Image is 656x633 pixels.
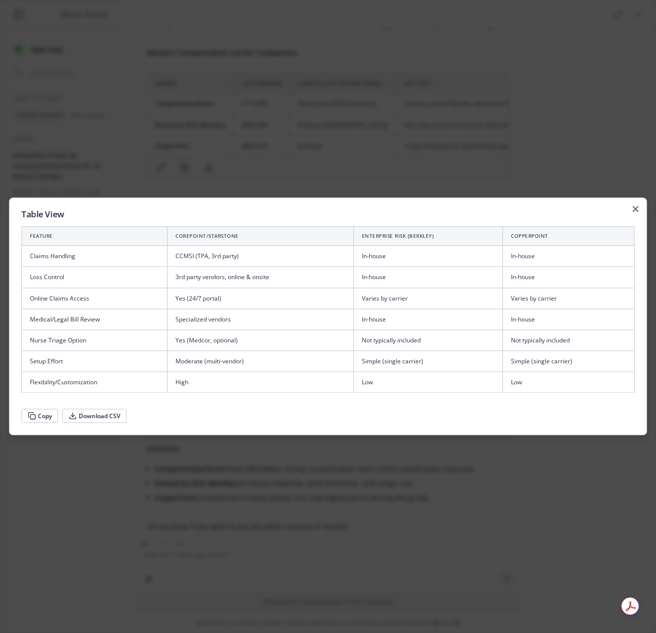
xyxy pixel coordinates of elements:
td: In-house [353,309,503,330]
td: Flexibility/Customization [22,372,167,393]
td: Moderate (multi-vendor) [167,351,353,372]
td: Low [503,372,635,393]
button: Copy [21,409,58,423]
td: In-house [503,267,635,288]
td: Low [353,372,503,393]
th: CopperPoint [503,227,635,246]
td: Varies by carrier [503,288,635,309]
td: Not typically included [353,330,503,351]
td: Yes (Medcor, optional) [167,330,353,351]
td: In-house [353,246,503,267]
td: Simple (single carrier) [503,351,635,372]
td: Medical/Legal Bill Review [22,309,167,330]
button: Download CSV [62,409,127,423]
td: 3rd party vendors, online & onsite [167,267,353,288]
th: Feature [22,227,167,246]
th: Corepoint/StarStone [167,227,353,246]
td: Yes (24/7 portal) [167,288,353,309]
h2: Table View [21,210,635,218]
td: Not typically included [503,330,635,351]
td: Nurse Triage Option [22,330,167,351]
td: Specialized vendors [167,309,353,330]
td: CCMSI (TPA, 3rd party) [167,246,353,267]
td: Setup Effort [22,351,167,372]
td: In-house [503,309,635,330]
td: In-house [503,246,635,267]
th: Enterprise Risk (Berkley) [353,227,503,246]
td: High [167,372,353,393]
td: Varies by carrier [353,288,503,309]
td: Loss Control [22,267,167,288]
td: Claims Handling [22,246,167,267]
td: In-house [353,267,503,288]
td: Online Claims Access [22,288,167,309]
td: Simple (single carrier) [353,351,503,372]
